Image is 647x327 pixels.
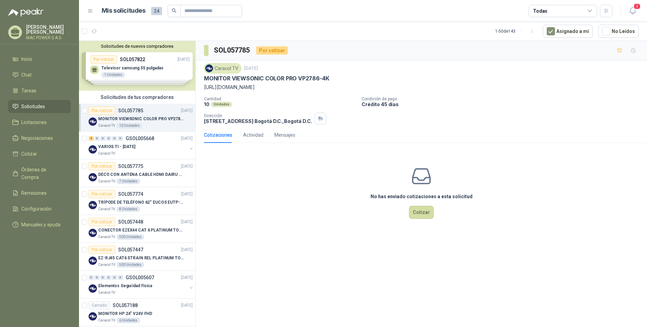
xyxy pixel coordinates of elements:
[98,116,184,122] p: MONITOR VIEWSONIC COLOR PRO VP2786-4K
[89,106,115,115] div: Por cotizar
[204,83,639,91] p: [URL][DOMAIN_NAME]
[8,68,71,81] a: Chat
[79,159,195,187] a: Por cotizarSOL057775[DATE] Company LogoDECO CON ANTENA CABLE HDMI DAIRU DR90014Caracol TV7 Unidades
[94,275,100,280] div: 0
[118,219,143,224] p: SOL057448
[181,302,193,309] p: [DATE]
[79,91,195,104] div: Solicitudes de tus compradores
[89,201,97,209] img: Company Logo
[98,255,184,261] p: EZ-RJ45 CAT6 STRAIN REL PLATINUM TOOLS
[8,132,71,145] a: Negociaciones
[8,8,43,16] img: Logo peakr
[172,8,177,13] span: search
[181,219,193,225] p: [DATE]
[102,6,146,16] h1: Mis solicitudes
[89,284,97,293] img: Company Logo
[98,199,184,206] p: TRÍPODE DE TELÉFONO 62“ EUCOS EUTP-010
[626,5,639,17] button: 3
[89,301,110,309] div: Cerrado
[98,123,115,128] p: Caracol TV
[543,25,593,38] button: Asignado a mi
[21,134,53,142] span: Negociaciones
[256,46,288,55] div: Por cotizar
[26,36,71,40] p: MAC POWER S.A.S
[181,135,193,142] p: [DATE]
[112,275,117,280] div: 0
[89,257,97,265] img: Company Logo
[89,173,97,181] img: Company Logo
[204,63,241,74] div: Caracol TV
[89,190,115,198] div: Por cotizar
[204,118,312,124] p: [STREET_ADDRESS] Bogotá D.C. , Bogotá D.C.
[116,206,140,212] div: 8 Unidades
[8,218,71,231] a: Manuales y ayuda
[8,187,71,200] a: Remisiones
[98,227,184,234] p: CONECTOR EZEX44 CAT 6 PLATINUM TOOLS
[98,171,184,178] p: DECO CON ANTENA CABLE HDMI DAIRU DR90014
[118,247,143,252] p: SOL057447
[181,191,193,198] p: [DATE]
[211,102,232,107] div: Unidades
[204,131,232,139] div: Cotizaciones
[362,101,644,107] p: Crédito 45 días
[181,247,193,253] p: [DATE]
[98,283,152,289] p: Elementos Seguridad Fisica
[79,104,195,132] a: Por cotizarSOL057785[DATE] Company LogoMONITOR VIEWSONIC COLOR PRO VP2786-4KCaracol TV10 Unidades
[79,298,195,326] a: CerradoSOL057188[DATE] Company LogoMONITOR HP 24" V24V FHDCaracol TV6 Unidades
[126,136,154,141] p: GSOL005668
[214,45,251,56] h3: SOL057785
[244,65,258,72] p: [DATE]
[21,166,64,181] span: Órdenes de Compra
[8,84,71,97] a: Tareas
[89,162,115,170] div: Por cotizar
[409,206,434,219] button: Cotizar
[98,318,115,323] p: Caracol TV
[89,145,97,154] img: Company Logo
[181,163,193,170] p: [DATE]
[21,87,36,94] span: Tareas
[98,151,115,156] p: Caracol TV
[89,312,97,320] img: Company Logo
[79,41,195,91] div: Solicitudes de nuevos compradoresPor cotizarSOL057822[DATE] Televisor samsung 55 pulgadas1 Unidad...
[79,187,195,215] a: Por cotizarSOL057774[DATE] Company LogoTRÍPODE DE TELÉFONO 62“ EUCOS EUTP-010Caracol TV8 Unidades
[89,275,94,280] div: 0
[495,26,537,37] div: 1 - 50 de 143
[98,262,115,268] p: Caracol TV
[118,192,143,196] p: SOL057774
[98,290,115,295] p: Caracol TV
[8,202,71,215] a: Configuración
[274,131,295,139] div: Mensajes
[204,97,356,101] p: Cantidad
[181,274,193,281] p: [DATE]
[116,123,142,128] div: 10 Unidades
[26,25,71,34] p: [PERSON_NAME] [PERSON_NAME]
[243,131,263,139] div: Actividad
[118,275,123,280] div: 0
[21,221,60,228] span: Manuales y ayuda
[89,273,194,295] a: 0 0 0 0 0 0 GSOL005607[DATE] Company LogoElementos Seguridad FisicaCaracol TV
[21,119,47,126] span: Licitaciones
[204,101,209,107] p: 10
[98,144,135,150] p: VARIOS TI - [DATE]
[112,136,117,141] div: 0
[8,116,71,129] a: Licitaciones
[598,25,639,38] button: No Leídos
[98,234,115,240] p: Caracol TV
[116,262,144,268] div: 500 Unidades
[205,65,213,72] img: Company Logo
[89,229,97,237] img: Company Logo
[98,311,152,317] p: MONITOR HP 24" V24V FHD
[204,113,312,118] p: Dirección
[21,189,47,197] span: Remisiones
[79,215,195,243] a: Por cotizarSOL057448[DATE] Company LogoCONECTOR EZEX44 CAT 6 PLATINUM TOOLSCaracol TV500 Unidades
[118,164,143,169] p: SOL057775
[362,97,644,101] p: Condición de pago
[8,100,71,113] a: Solicitudes
[82,44,193,49] button: Solicitudes de nuevos compradores
[126,275,154,280] p: GSOL005607
[21,150,37,158] span: Cotizar
[371,193,473,200] h3: No has enviado cotizaciones a esta solicitud
[21,71,32,79] span: Chat
[89,246,115,254] div: Por cotizar
[533,7,547,15] div: Todas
